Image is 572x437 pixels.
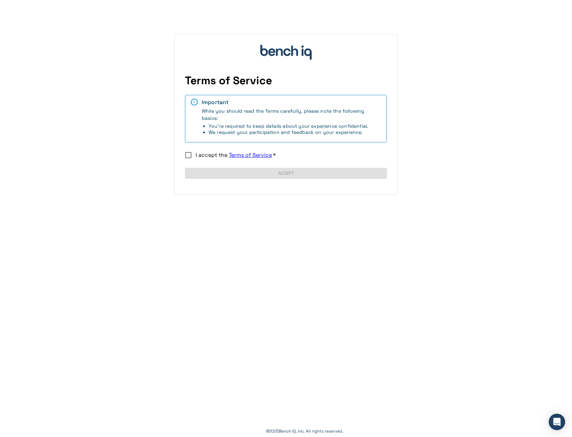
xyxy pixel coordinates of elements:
[229,151,272,159] a: Terms of Service
[185,74,387,88] h4: Terms of Service
[202,99,381,106] div: Important
[209,129,381,135] li: We request your participation and feedback on your experience.
[196,151,272,159] span: I accept the
[260,45,312,60] img: bench_iq_logo.svg
[549,414,565,430] div: Open Intercom Messenger
[209,123,381,129] li: You're required to keep details about your experience confidential.
[202,108,381,135] span: While you should read the Terms carefully, please note the following basics:
[191,99,198,105] div: i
